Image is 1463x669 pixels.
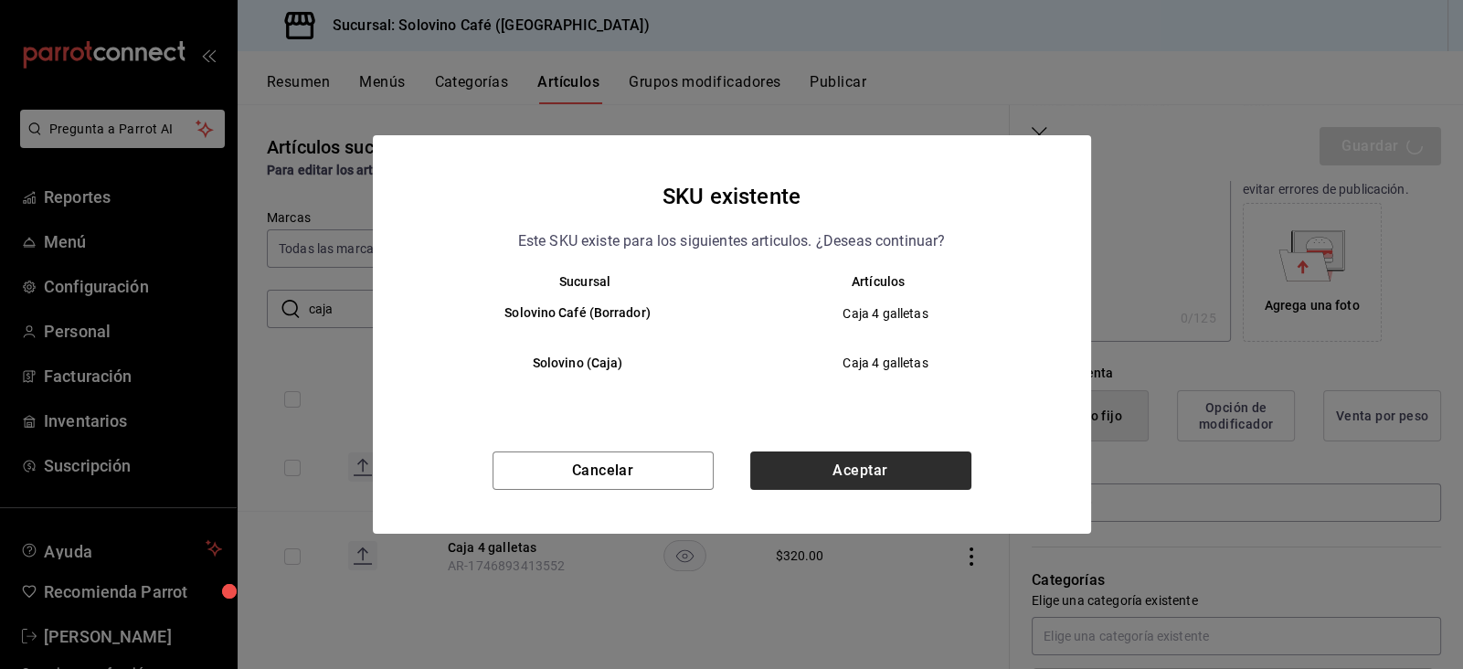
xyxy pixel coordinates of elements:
p: Este SKU existe para los siguientes articulos. ¿Deseas continuar? [518,229,946,253]
span: Caja 4 galletas [747,304,1024,323]
h6: Solovino (Caja) [439,354,717,374]
h6: Solovino Café (Borrador) [439,303,717,324]
h4: SKU existente [663,179,800,214]
span: Caja 4 galletas [747,354,1024,372]
button: Cancelar [493,451,714,490]
th: Artículos [732,274,1055,289]
th: Sucursal [409,274,732,289]
button: Aceptar [750,451,971,490]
